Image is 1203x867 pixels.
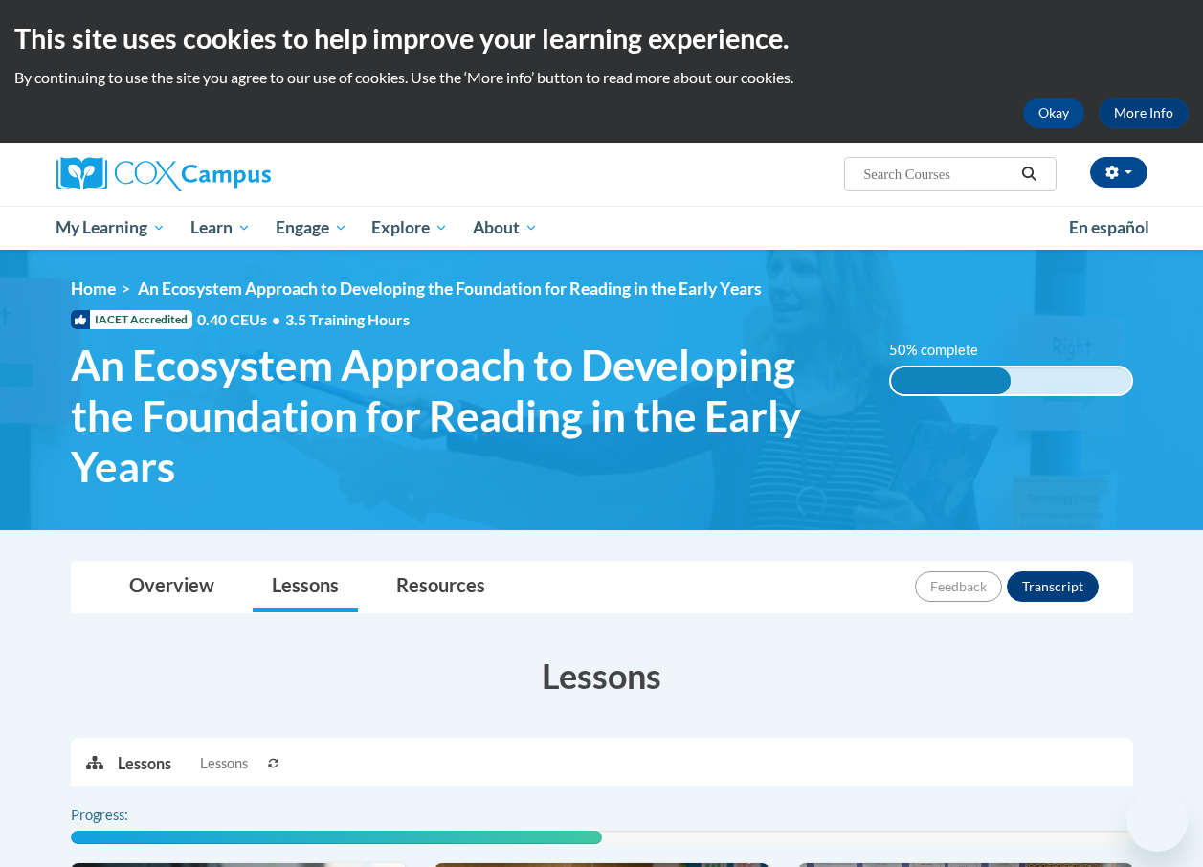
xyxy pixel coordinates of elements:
[1057,208,1162,248] a: En español
[14,19,1189,57] h2: This site uses cookies to help improve your learning experience.
[71,278,116,299] a: Home
[56,157,271,191] img: Cox Campus
[272,310,280,328] span: •
[263,206,360,250] a: Engage
[377,562,504,612] a: Resources
[14,67,1189,88] p: By continuing to use the site you agree to our use of cookies. Use the ‘More info’ button to read...
[44,206,179,250] a: My Learning
[276,216,347,239] span: Engage
[1126,790,1188,852] iframe: Button to launch messaging window
[190,216,251,239] span: Learn
[359,206,460,250] a: Explore
[1007,571,1099,602] button: Transcript
[118,753,171,774] p: Lessons
[56,157,401,191] a: Cox Campus
[1099,98,1189,128] a: More Info
[71,805,181,826] label: Progress:
[460,206,550,250] a: About
[1023,98,1084,128] button: Okay
[42,206,1162,250] div: Main menu
[1069,217,1149,237] span: En español
[178,206,263,250] a: Learn
[473,216,538,239] span: About
[71,310,192,329] span: IACET Accredited
[56,216,166,239] span: My Learning
[71,340,860,491] span: An Ecosystem Approach to Developing the Foundation for Reading in the Early Years
[371,216,448,239] span: Explore
[891,367,1012,394] div: 50% complete
[1090,157,1147,188] button: Account Settings
[200,753,248,774] span: Lessons
[71,652,1133,700] h3: Lessons
[915,571,1002,602] button: Feedback
[285,310,410,328] span: 3.5 Training Hours
[889,340,999,361] label: 50% complete
[861,163,1014,186] input: Search Courses
[1014,163,1043,186] button: Search
[253,562,358,612] a: Lessons
[110,562,234,612] a: Overview
[138,278,762,299] span: An Ecosystem Approach to Developing the Foundation for Reading in the Early Years
[197,309,285,330] span: 0.40 CEUs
